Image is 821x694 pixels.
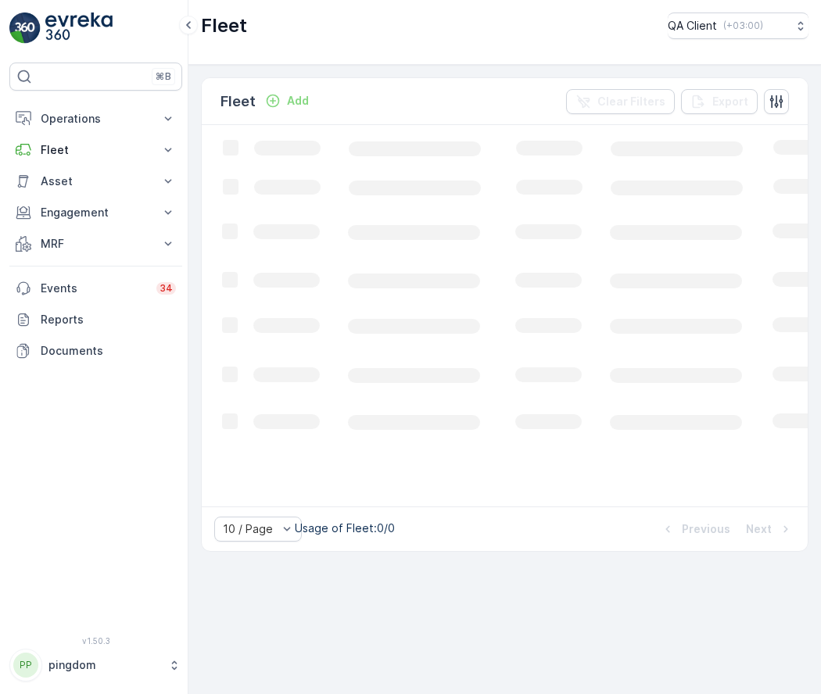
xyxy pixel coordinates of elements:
[9,304,182,335] a: Reports
[287,93,309,109] p: Add
[48,657,160,673] p: pingdom
[41,343,176,359] p: Documents
[597,94,665,109] p: Clear Filters
[41,312,176,327] p: Reports
[41,281,147,296] p: Events
[41,142,151,158] p: Fleet
[668,18,717,34] p: QA Client
[668,13,808,39] button: QA Client(+03:00)
[41,173,151,189] p: Asset
[45,13,113,44] img: logo_light-DOdMpM7g.png
[723,20,763,32] p: ( +03:00 )
[566,89,675,114] button: Clear Filters
[160,282,173,295] p: 34
[201,13,247,38] p: Fleet
[658,520,732,538] button: Previous
[712,94,748,109] p: Export
[9,649,182,681] button: PPpingdom
[681,89,758,114] button: Export
[9,13,41,44] img: logo
[220,91,256,113] p: Fleet
[41,111,151,127] p: Operations
[259,91,315,110] button: Add
[9,228,182,259] button: MRF
[9,335,182,367] a: Documents
[295,520,395,536] p: Usage of Fleet : 0/0
[9,636,182,646] span: v 1.50.3
[9,197,182,228] button: Engagement
[744,520,795,538] button: Next
[41,236,151,252] p: MRF
[9,273,182,304] a: Events34
[9,134,182,166] button: Fleet
[13,653,38,678] div: PP
[41,205,151,220] p: Engagement
[746,521,772,537] p: Next
[682,521,730,537] p: Previous
[156,70,171,83] p: ⌘B
[9,103,182,134] button: Operations
[9,166,182,197] button: Asset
